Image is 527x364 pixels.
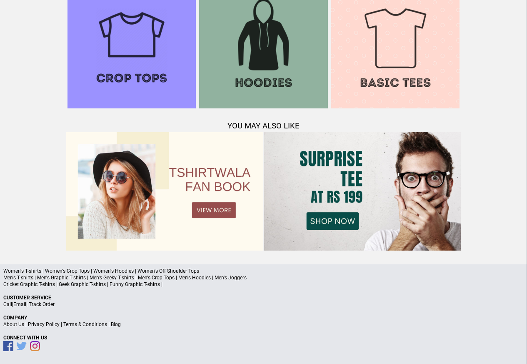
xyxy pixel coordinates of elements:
[3,321,524,328] p: | | |
[3,334,524,341] p: Connect With Us
[3,281,524,288] p: Cricket Graphic T-shirts | Geek Graphic T-shirts | Funny Graphic T-shirts |
[227,121,300,131] span: YOU MAY ALSO LIKE
[3,268,524,274] p: Women's T-shirts | Women's Crop Tops | Women's Hoodies | Women's Off Shoulder Tops
[3,314,524,321] p: Company
[3,274,524,281] p: Men's T-shirts | Men's Graphic T-shirts | Men's Geeky T-shirts | Men's Crop Tops | Men's Hoodies ...
[63,321,107,327] a: Terms & Conditions
[29,301,55,307] a: Track Order
[3,301,524,308] p: | |
[13,301,26,307] a: Email
[3,294,524,301] p: Customer Service
[111,321,121,327] a: Blog
[3,301,12,307] a: Call
[28,321,60,327] a: Privacy Policy
[3,321,24,327] a: About Us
